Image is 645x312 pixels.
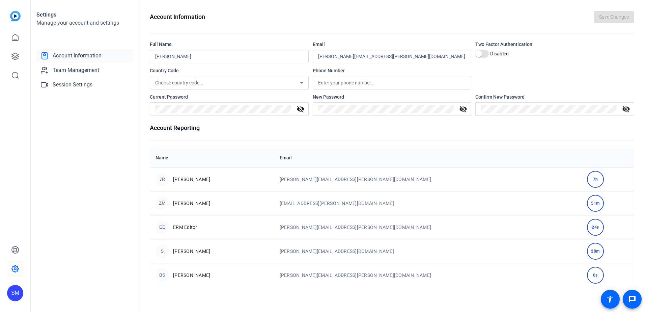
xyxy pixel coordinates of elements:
span: [PERSON_NAME] [173,176,210,183]
td: [EMAIL_ADDRESS][PERSON_NAME][DOMAIN_NAME] [274,191,582,215]
div: ZM [156,197,169,210]
input: Enter your phone number... [318,79,466,87]
h1: Account Reporting [150,123,634,133]
div: Phone Number [313,67,472,74]
div: BS [156,268,169,282]
th: Email [274,148,582,167]
mat-icon: visibility_off [618,105,634,113]
div: Two Factor Authentication [475,41,634,48]
div: EE [156,220,169,234]
div: JR [156,173,169,186]
h1: Account Information [150,12,205,22]
div: SM [7,285,23,301]
div: Current Password [150,94,309,100]
label: Disabled [489,50,509,57]
h1: Settings [36,11,133,19]
mat-icon: accessibility [606,295,614,303]
td: [PERSON_NAME][EMAIL_ADDRESS][PERSON_NAME][DOMAIN_NAME] [274,215,582,239]
a: Account Information [36,49,133,62]
span: Account Information [53,52,102,60]
mat-icon: visibility_off [292,105,309,113]
div: S [156,244,169,258]
div: Full Name [150,41,309,48]
div: Country Code [150,67,309,74]
h2: Manage your account and settings [36,19,133,27]
div: Confirm New Password [475,94,634,100]
div: 24s [587,219,604,236]
span: Team Management [53,66,99,74]
span: Choose country code... [155,80,203,85]
mat-icon: visibility_off [455,105,471,113]
span: [PERSON_NAME] [173,200,210,207]
span: [PERSON_NAME] [173,272,210,279]
div: Email [313,41,472,48]
span: [PERSON_NAME] [173,248,210,255]
a: Session Settings [36,78,133,92]
th: Name [150,148,274,167]
input: Enter your name... [155,52,303,60]
div: 28m [587,243,604,260]
div: 0s [587,267,604,284]
div: 51m [587,195,604,212]
mat-icon: message [628,295,636,303]
input: Enter your email... [318,52,466,60]
td: [PERSON_NAME][EMAIL_ADDRESS][PERSON_NAME][DOMAIN_NAME] [274,263,582,287]
img: blue-gradient.svg [10,11,21,21]
div: New Password [313,94,472,100]
div: 7h [587,171,604,188]
span: ERM Editor [173,224,197,231]
td: [PERSON_NAME][EMAIL_ADDRESS][PERSON_NAME][DOMAIN_NAME] [274,167,582,191]
td: [PERSON_NAME][EMAIL_ADDRESS][DOMAIN_NAME] [274,239,582,263]
span: Session Settings [53,81,92,89]
a: Team Management [36,63,133,77]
